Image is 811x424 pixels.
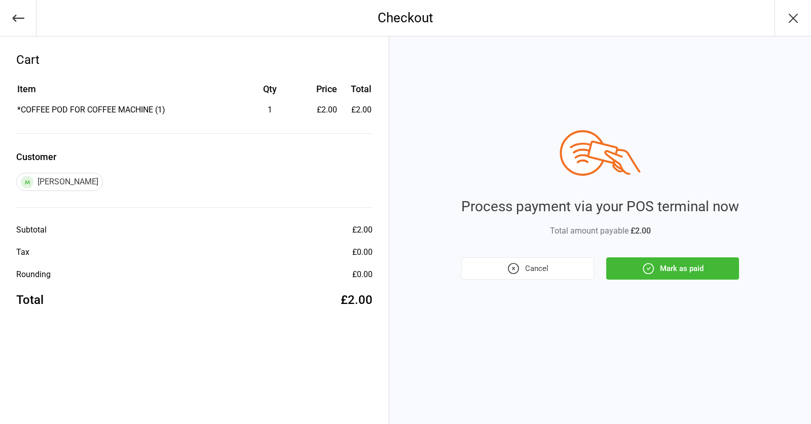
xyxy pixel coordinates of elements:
[305,104,337,116] div: £2.00
[16,150,373,164] label: Customer
[461,225,739,237] div: Total amount payable
[461,196,739,217] div: Process payment via your POS terminal now
[606,257,739,280] button: Mark as paid
[16,268,51,281] div: Rounding
[16,51,373,69] div: Cart
[237,82,304,103] th: Qty
[352,268,373,281] div: £0.00
[237,104,304,116] div: 1
[631,226,651,236] span: £2.00
[341,104,372,116] td: £2.00
[16,246,29,258] div: Tax
[352,246,373,258] div: £0.00
[16,224,47,236] div: Subtotal
[305,82,337,96] div: Price
[16,173,103,191] div: [PERSON_NAME]
[341,82,372,103] th: Total
[16,291,44,309] div: Total
[17,105,165,114] span: *COFFEE POD FOR COFFEE MACHINE (1)
[461,257,594,280] button: Cancel
[17,82,236,103] th: Item
[352,224,373,236] div: £2.00
[341,291,373,309] div: £2.00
